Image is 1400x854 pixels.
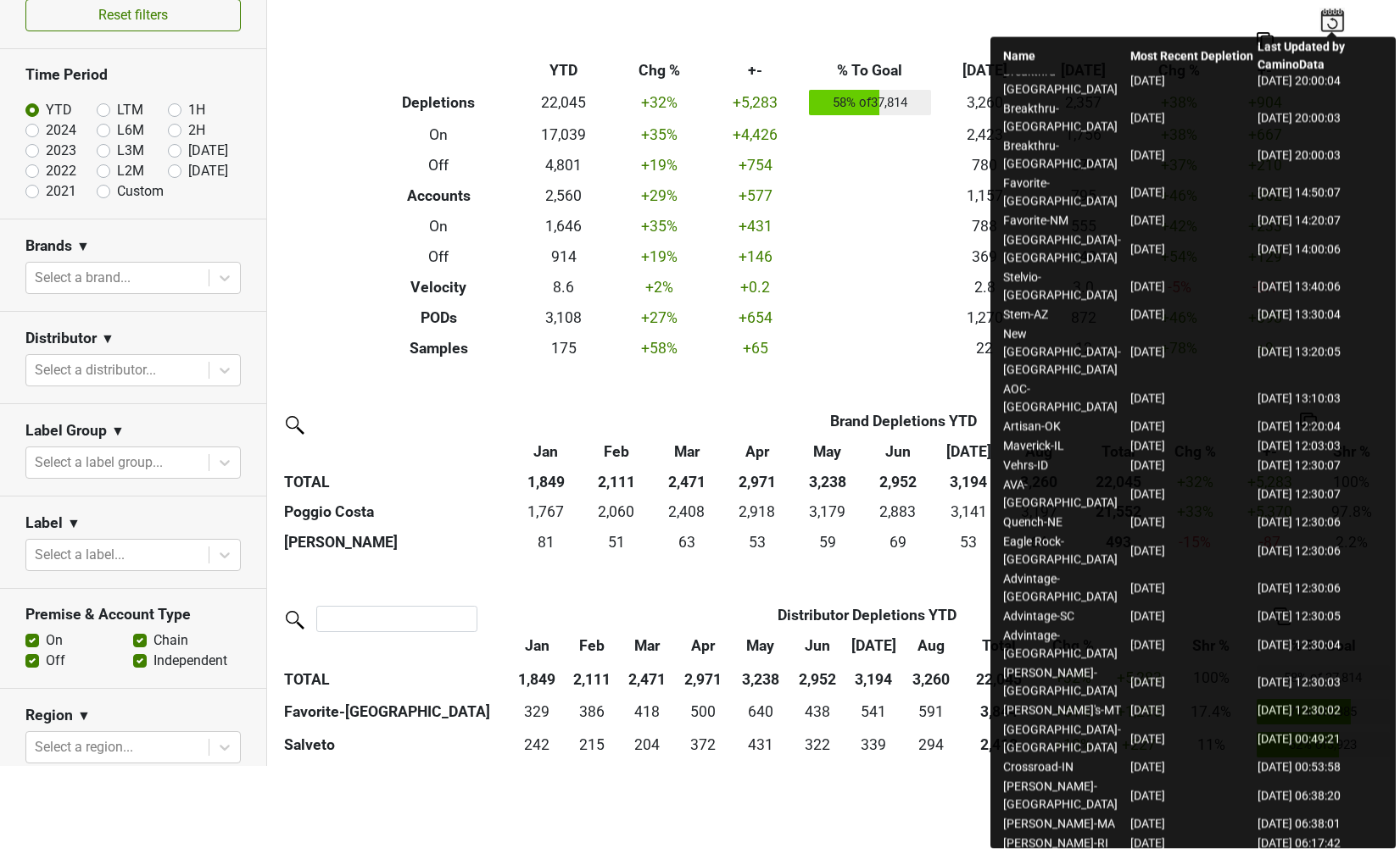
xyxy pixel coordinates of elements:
[280,695,510,729] th: Favorite-[GEOGRAPHIC_DATA]
[1257,814,1384,834] td: [DATE] 06:38:01
[117,120,144,141] label: L6M
[935,272,1035,302] td: 2.8
[1002,569,1129,607] td: Advintage-[GEOGRAPHIC_DATA]
[76,236,90,257] span: ▼
[1257,513,1384,532] td: [DATE] 12:30:06
[25,330,97,347] h3: Distributor
[1129,626,1257,663] td: [DATE]
[934,467,1004,497] th: 3,194
[77,706,91,726] span: ▼
[734,734,786,756] div: 431
[937,531,1000,553] div: 53
[722,528,792,558] td: 53.004
[581,497,651,528] td: 2060.002
[1002,456,1129,475] td: Vehrs-ID
[280,528,510,558] th: [PERSON_NAME]
[1129,777,1257,814] td: [DATE]
[790,662,845,696] th: 2,952
[706,211,805,241] td: +431
[726,501,789,523] div: 2,918
[515,501,577,523] div: 1,767
[935,180,1035,211] td: 1,157
[676,695,730,729] td: 499.833
[706,55,805,86] th: +-
[510,436,581,467] th: Jan: activate to sort column ascending
[795,734,841,756] div: 322
[902,695,960,729] td: 591.334
[111,421,125,441] span: ▼
[619,631,676,662] th: Mar: activate to sort column ascending
[651,436,722,467] th: Mar: activate to sort column ascending
[46,100,72,120] label: YTD
[935,55,1035,86] th: [DATE]
[960,662,1039,696] th: 22,045
[796,501,859,523] div: 3,179
[655,531,718,553] div: 63
[1129,663,1257,701] td: [DATE]
[792,436,862,467] th: May: activate to sort column ascending
[1257,701,1384,720] td: [DATE] 12:30:02
[581,436,651,467] th: Feb: activate to sort column ascending
[964,701,1035,723] div: 3,844
[565,662,619,696] th: 2,111
[1257,380,1384,417] td: [DATE] 13:10:03
[1257,663,1384,701] td: [DATE] 12:30:03
[706,302,805,333] td: +654
[25,606,241,624] h3: Premise & Account Type
[581,467,651,497] th: 2,111
[514,211,613,241] td: 1,646
[1257,62,1384,99] td: [DATE] 20:00:04
[280,605,307,632] img: filter
[1129,513,1257,532] td: [DATE]
[1129,475,1257,513] td: [DATE]
[280,467,510,497] th: TOTAL
[730,695,790,729] td: 639.874
[514,734,561,756] div: 242
[937,501,1000,523] div: 3,141
[676,631,730,662] th: Apr: activate to sort column ascending
[934,528,1004,558] td: 53.4
[676,762,730,796] td: 302.17
[515,531,577,553] div: 81
[1257,211,1384,230] td: [DATE] 14:20:07
[796,531,859,553] div: 59
[568,734,615,756] div: 215
[935,241,1035,272] td: 369
[1002,136,1129,174] td: Breakthru-[GEOGRAPHIC_DATA]
[514,241,613,272] td: 914
[623,734,672,756] div: 204
[935,302,1035,333] td: 1,270
[1257,417,1384,436] td: [DATE] 12:20:04
[862,497,933,528] td: 2882.73
[188,161,228,181] label: [DATE]
[613,302,706,333] td: +27 %
[867,531,929,553] div: 69
[1129,532,1257,569] td: [DATE]
[67,513,81,534] span: ▼
[1257,268,1384,305] td: [DATE] 13:40:06
[1129,757,1257,777] td: [DATE]
[280,436,510,467] th: &nbsp;: activate to sort column ascending
[1129,305,1257,324] td: [DATE]
[565,762,619,796] td: 228.82
[514,119,613,150] td: 17,039
[1002,701,1129,720] td: [PERSON_NAME]'s-MT
[805,55,935,86] th: % To Goal
[1257,305,1384,324] td: [DATE] 13:30:04
[1002,174,1129,211] td: Favorite-[GEOGRAPHIC_DATA]
[1129,136,1257,174] td: [DATE]
[722,467,792,497] th: 2,971
[730,762,790,796] td: 367.88
[730,631,790,662] th: May: activate to sort column ascending
[1002,417,1129,436] td: Artisan-OK
[706,333,805,363] td: +65
[1257,834,1384,853] td: [DATE] 06:17:42
[46,630,63,651] label: On
[730,662,790,696] th: 3,238
[619,695,676,729] td: 417.668
[46,120,76,141] label: 2024
[619,729,676,762] td: 203.667
[1002,62,1129,99] td: Breakthru-[GEOGRAPHIC_DATA]
[722,436,792,467] th: Apr: activate to sort column ascending
[1257,777,1384,814] td: [DATE] 06:38:20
